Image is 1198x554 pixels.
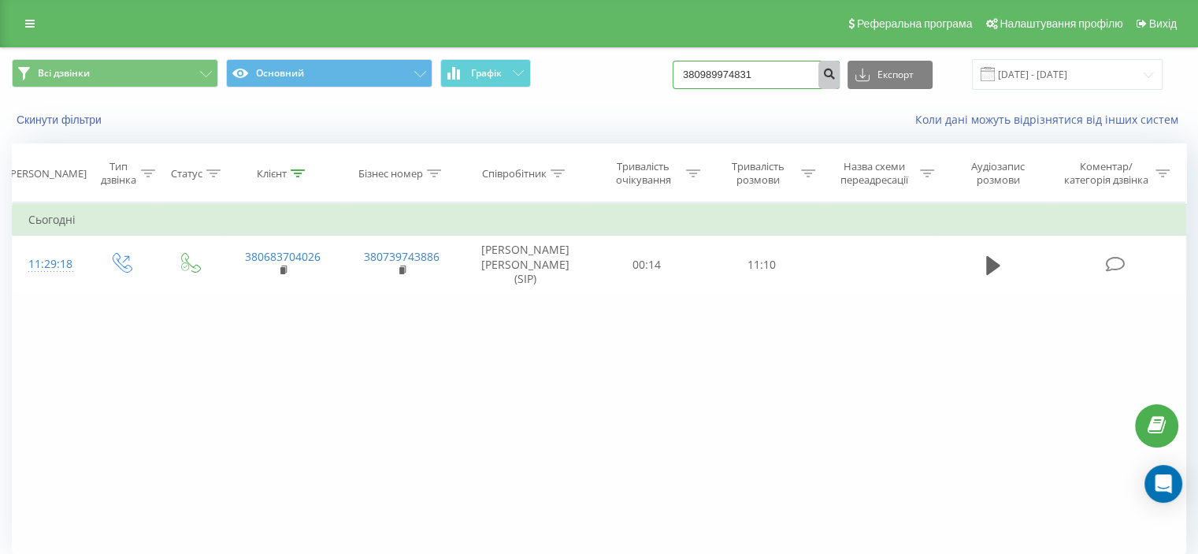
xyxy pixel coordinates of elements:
div: Тривалість розмови [718,160,797,187]
div: Open Intercom Messenger [1144,465,1182,503]
div: Тривалість очікування [604,160,683,187]
span: Вихід [1149,17,1177,30]
a: 380739743886 [364,249,440,264]
button: Всі дзвінки [12,59,218,87]
div: [PERSON_NAME] [7,167,87,180]
span: Реферальна програма [857,17,973,30]
div: Співробітник [482,167,547,180]
td: [PERSON_NAME] [PERSON_NAME] (SIP) [462,236,590,294]
td: Сьогодні [13,204,1186,236]
div: 11:29:18 [28,249,70,280]
div: Назва схеми переадресації [833,160,916,187]
td: 11:10 [704,236,818,294]
div: Бізнес номер [358,167,423,180]
button: Основний [226,59,432,87]
button: Скинути фільтри [12,113,109,127]
div: Клієнт [257,167,287,180]
span: Графік [471,68,502,79]
button: Графік [440,59,531,87]
a: Коли дані можуть відрізнятися вiд інших систем [915,112,1186,127]
td: 00:14 [590,236,704,294]
button: Експорт [848,61,933,89]
span: Всі дзвінки [38,67,90,80]
div: Тип дзвінка [99,160,136,187]
div: Коментар/категорія дзвінка [1059,160,1152,187]
a: 380683704026 [245,249,321,264]
input: Пошук за номером [673,61,840,89]
span: Налаштування профілю [1000,17,1122,30]
div: Статус [171,167,202,180]
div: Аудіозапис розмови [952,160,1044,187]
